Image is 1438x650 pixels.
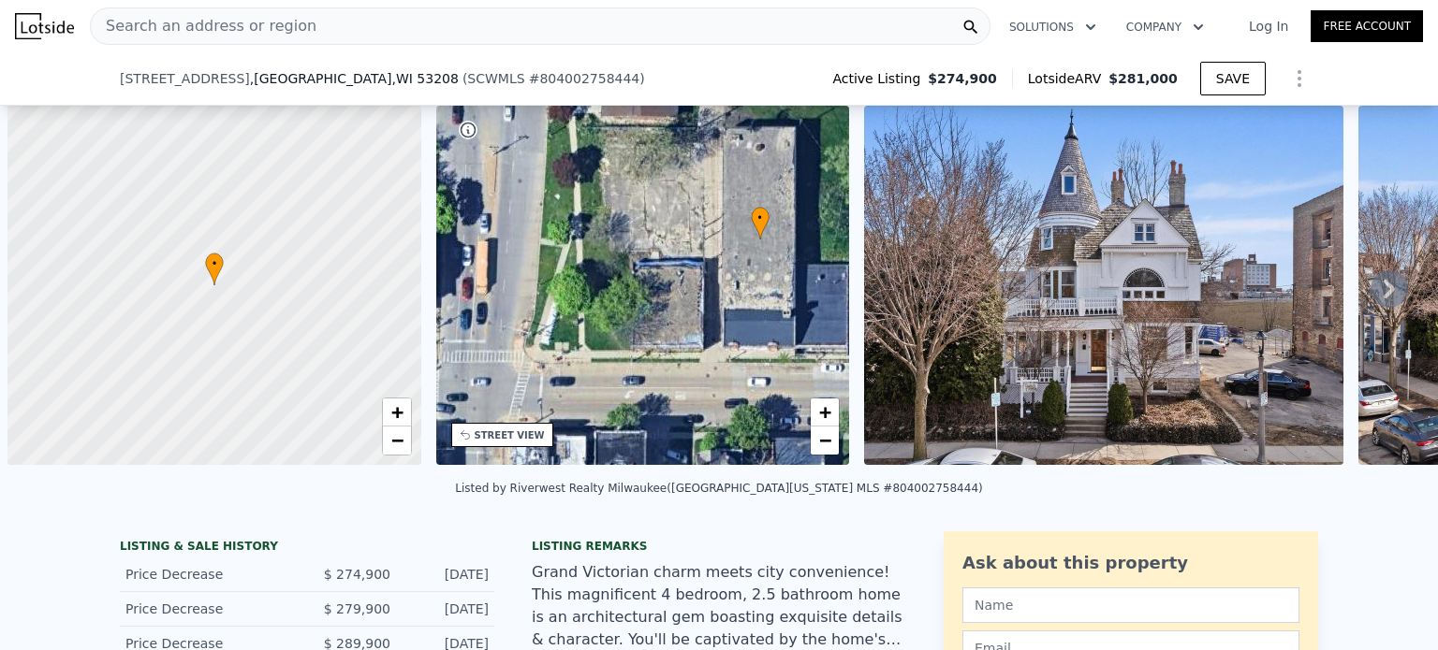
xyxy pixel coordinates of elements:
button: Show Options [1281,60,1318,97]
img: Sale: 167088856 Parcel: 127683449 [864,106,1343,465]
div: Listing remarks [532,539,906,554]
img: Lotside [15,13,74,39]
input: Name [962,587,1299,623]
span: Search an address or region [91,15,316,37]
div: LISTING & SALE HISTORY [120,539,494,557]
a: Log In [1226,17,1311,36]
a: Zoom in [383,398,411,426]
span: $ 274,900 [324,567,390,582]
span: + [819,400,831,424]
span: • [205,255,224,272]
div: STREET VIEW [475,428,545,442]
span: # 804002758444 [529,71,640,86]
div: Price Decrease [125,599,292,618]
div: [DATE] [405,565,489,584]
a: Zoom in [811,398,839,426]
span: + [390,400,403,424]
span: $281,000 [1108,71,1178,86]
span: • [751,209,770,226]
span: − [390,428,403,452]
div: • [751,207,770,239]
a: Free Account [1311,10,1423,42]
span: Lotside ARV [1028,69,1108,88]
div: Ask about this property [962,550,1299,576]
div: [DATE] [405,599,489,618]
span: , WI 53208 [391,71,458,86]
span: $274,900 [928,69,997,88]
div: Price Decrease [125,565,292,584]
div: Listed by Riverwest Realty Milwaukee ([GEOGRAPHIC_DATA][US_STATE] MLS #804002758444) [455,482,982,495]
span: SCWMLS [467,71,524,86]
a: Zoom out [383,426,411,455]
span: [STREET_ADDRESS] [120,69,250,88]
div: ( ) [462,69,645,88]
span: Active Listing [832,69,928,88]
span: , [GEOGRAPHIC_DATA] [250,69,459,88]
a: Zoom out [811,426,839,455]
span: $ 279,900 [324,601,390,616]
button: Solutions [994,10,1111,44]
span: − [819,428,831,452]
button: Company [1111,10,1219,44]
button: SAVE [1200,62,1266,95]
div: • [205,253,224,285]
